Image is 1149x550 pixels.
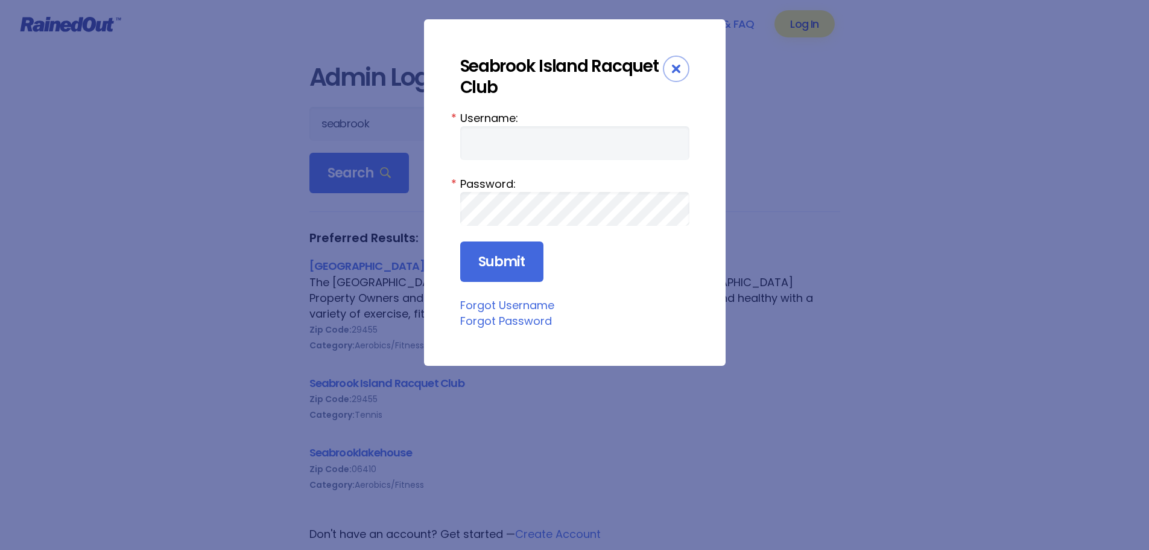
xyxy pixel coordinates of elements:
label: Password: [460,176,689,192]
label: Username: [460,110,689,126]
a: Forgot Username [460,298,554,313]
a: Forgot Password [460,313,552,328]
div: Seabrook Island Racquet Club [460,56,663,98]
input: Submit [460,241,543,283]
div: Close [663,56,689,82]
